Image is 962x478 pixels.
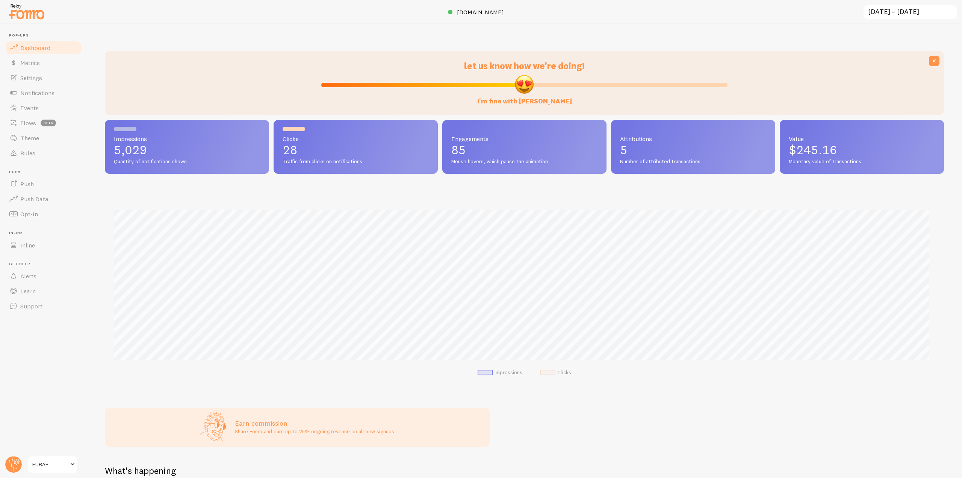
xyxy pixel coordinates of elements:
[235,428,394,435] p: Share Fomo and earn up to 25% ongoing revenue on all new signups
[235,419,394,428] h3: Earn commission
[451,158,597,165] span: Mouse hovers, which pause the animation
[20,272,36,280] span: Alerts
[5,191,82,206] a: Push Data
[620,144,766,156] p: 5
[20,134,39,142] span: Theme
[20,104,39,112] span: Events
[5,206,82,222] a: Opt-In
[789,143,837,157] span: $245.16
[105,465,176,476] h2: What's happening
[451,144,597,156] p: 85
[20,59,40,67] span: Metrics
[540,369,571,376] li: Clicks
[5,269,82,284] a: Alerts
[620,136,766,142] span: Attributions
[5,299,82,314] a: Support
[5,115,82,131] a: Flows beta
[114,136,260,142] span: Impressions
[283,144,429,156] p: 28
[20,74,42,82] span: Settings
[9,33,82,38] span: Pop-ups
[5,146,82,161] a: Rules
[5,85,82,100] a: Notifications
[32,460,68,469] span: EURAE
[20,89,54,97] span: Notifications
[5,131,82,146] a: Theme
[5,284,82,299] a: Learn
[20,44,50,52] span: Dashboard
[8,2,45,21] img: fomo-relay-logo-orange.svg
[9,262,82,267] span: Get Help
[789,158,935,165] span: Monetary value of transactions
[114,144,260,156] p: 5,029
[20,119,36,127] span: Flows
[9,170,82,175] span: Push
[5,70,82,85] a: Settings
[20,287,36,295] span: Learn
[451,136,597,142] span: Engagements
[41,120,56,126] span: beta
[283,158,429,165] span: Traffic from clicks on notifications
[5,100,82,115] a: Events
[114,158,260,165] span: Quantity of notifications shown
[20,180,34,188] span: Push
[789,136,935,142] span: Value
[478,369,522,376] li: Impressions
[5,55,82,70] a: Metrics
[464,60,585,71] span: let us know how we're doing!
[477,90,572,106] label: i'm fine with [PERSON_NAME]
[5,238,82,253] a: Inline
[5,40,82,55] a: Dashboard
[20,195,48,203] span: Push Data
[5,176,82,191] a: Push
[20,302,42,310] span: Support
[27,455,78,473] a: EURAE
[283,136,429,142] span: Clicks
[514,74,534,94] img: emoji.png
[20,210,38,218] span: Opt-In
[20,149,35,157] span: Rules
[20,241,35,249] span: Inline
[9,231,82,235] span: Inline
[620,158,766,165] span: Number of attributed transactions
